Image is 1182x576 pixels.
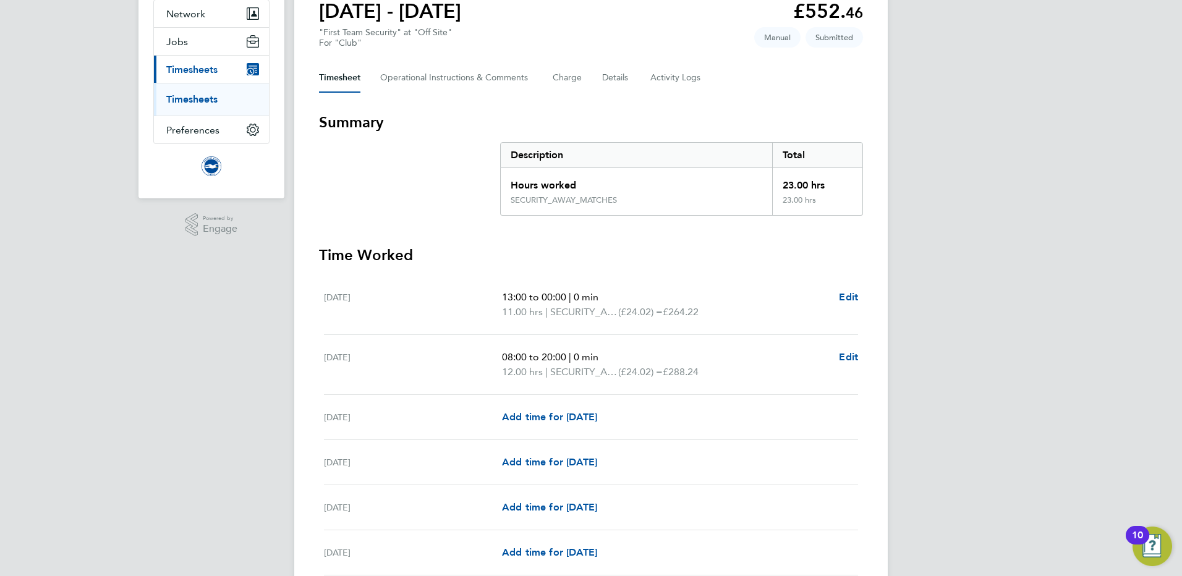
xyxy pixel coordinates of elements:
span: SECURITY_AWAY_MATCHES [550,305,618,320]
button: Charge [553,63,582,93]
div: Summary [500,142,863,216]
span: 0 min [574,291,598,303]
span: £264.22 [663,306,699,318]
span: Edit [839,351,858,363]
button: Activity Logs [650,63,702,93]
span: Add time for [DATE] [502,501,597,513]
span: This timesheet was manually created. [754,27,801,48]
button: Timesheets [154,56,269,83]
span: | [569,291,571,303]
a: Edit [839,290,858,305]
div: [DATE] [324,350,502,379]
div: SECURITY_AWAY_MATCHES [511,195,617,205]
div: [DATE] [324,290,502,320]
button: Jobs [154,28,269,55]
img: brightonandhovealbion-logo-retina.png [202,156,221,176]
span: Network [166,8,205,20]
span: | [545,366,548,378]
div: Timesheets [154,83,269,116]
div: 23.00 hrs [772,195,862,215]
span: Powered by [203,213,237,224]
div: [DATE] [324,410,502,425]
span: Edit [839,291,858,303]
a: Add time for [DATE] [502,410,597,425]
span: 0 min [574,351,598,363]
a: Timesheets [166,93,218,105]
a: Edit [839,350,858,365]
span: Add time for [DATE] [502,546,597,558]
span: This timesheet is Submitted. [806,27,863,48]
span: | [545,306,548,318]
div: 10 [1132,535,1143,551]
span: 46 [846,4,863,22]
span: Jobs [166,36,188,48]
span: £288.24 [663,366,699,378]
span: Add time for [DATE] [502,456,597,468]
span: 12.00 hrs [502,366,543,378]
span: SECURITY_AWAY_MATCHES [550,365,618,379]
h3: Time Worked [319,245,863,265]
div: For "Club" [319,38,452,48]
span: 08:00 to 20:00 [502,351,566,363]
div: [DATE] [324,545,502,560]
button: Details [602,63,631,93]
div: 23.00 hrs [772,168,862,195]
button: Open Resource Center, 10 new notifications [1133,527,1172,566]
a: Add time for [DATE] [502,500,597,515]
a: Go to home page [153,156,270,176]
span: | [569,351,571,363]
button: Timesheet [319,63,360,93]
div: [DATE] [324,455,502,470]
span: Add time for [DATE] [502,411,597,423]
span: (£24.02) = [618,366,663,378]
a: Powered byEngage [185,213,238,237]
div: [DATE] [324,500,502,515]
div: Description [501,143,772,167]
span: Preferences [166,124,219,136]
span: Engage [203,224,237,234]
span: 11.00 hrs [502,306,543,318]
span: (£24.02) = [618,306,663,318]
div: "First Team Security" at "Off Site" [319,27,452,48]
span: Timesheets [166,64,218,75]
a: Add time for [DATE] [502,455,597,470]
button: Operational Instructions & Comments [380,63,533,93]
h3: Summary [319,112,863,132]
div: Hours worked [501,168,772,195]
a: Add time for [DATE] [502,545,597,560]
div: Total [772,143,862,167]
button: Preferences [154,116,269,143]
span: 13:00 to 00:00 [502,291,566,303]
